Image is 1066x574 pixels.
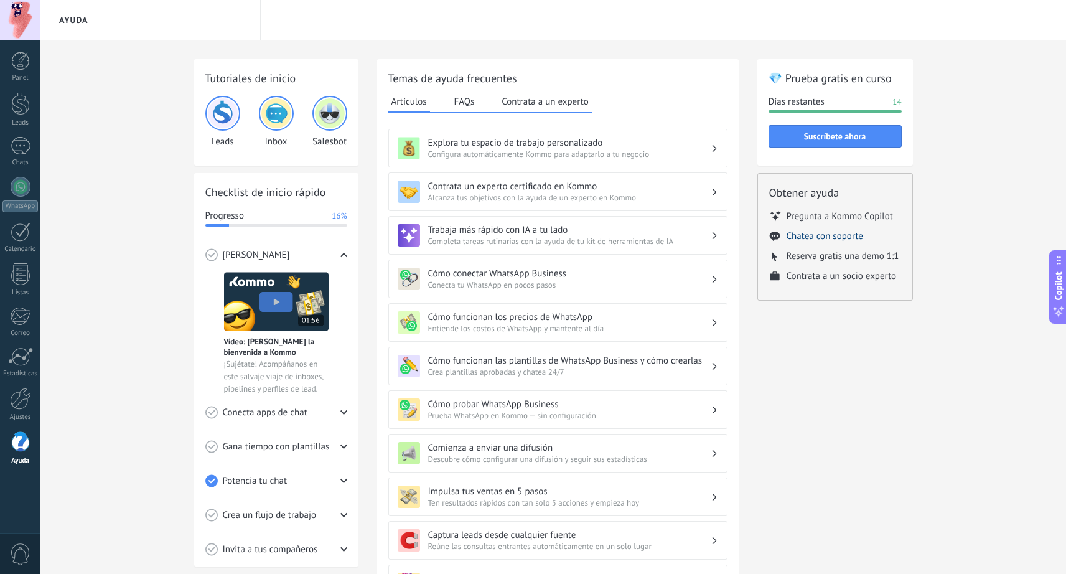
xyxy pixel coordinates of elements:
h3: Comienza a enviar una difusión [428,442,711,454]
h3: Trabaja más rápido con IA a tu lado [428,224,711,236]
h3: Contrata un experto certificado en Kommo [428,181,711,192]
div: Listas [2,289,39,297]
span: Vídeo: [PERSON_NAME] la bienvenida a Kommo [224,336,329,357]
span: 16% [332,210,347,222]
div: Panel [2,74,39,82]
button: Pregunta a Kommo Copilot [787,210,893,222]
div: Leads [205,96,240,148]
div: Estadísticas [2,370,39,378]
button: Reserva gratis una demo 1:1 [787,250,899,262]
span: Gana tiempo con plantillas [223,441,330,453]
span: 14 [892,96,901,108]
h3: Cómo funcionan las plantillas de WhatsApp Business y cómo crearlas [428,355,711,367]
div: WhatsApp [2,200,38,212]
span: Suscríbete ahora [804,132,866,141]
div: Salesbot [312,96,347,148]
span: Crea un flujo de trabajo [223,509,317,522]
div: Leads [2,119,39,127]
div: Calendario [2,245,39,253]
span: Potencia tu chat [223,475,288,487]
h3: Impulsa tus ventas en 5 pasos [428,486,711,497]
span: Días restantes [769,96,825,108]
div: Chats [2,159,39,167]
h3: Cómo probar WhatsApp Business [428,398,711,410]
span: Entiende los costos de WhatsApp y mantente al día [428,323,711,334]
span: Progresso [205,210,244,222]
div: Ajustes [2,413,39,421]
div: Inbox [259,96,294,148]
span: [PERSON_NAME] [223,249,290,261]
span: Invita a tus compañeros [223,543,318,556]
h3: Cómo funcionan los precios de WhatsApp [428,311,711,323]
span: ¡Sujétate! Acompáñanos en este salvaje viaje de inboxes, pipelines y perfiles de lead. [224,358,329,395]
img: Meet video [224,272,329,331]
span: Alcanza tus objetivos con la ayuda de un experto en Kommo [428,192,711,203]
span: Conecta apps de chat [223,407,307,419]
span: Descubre cómo configurar una difusión y seguir sus estadísticas [428,454,711,464]
button: Contrata a un socio experto [787,270,897,282]
span: Configura automáticamente Kommo para adaptarlo a tu negocio [428,149,711,159]
h2: Tutoriales de inicio [205,70,347,86]
span: Conecta tu WhatsApp en pocos pasos [428,280,711,290]
h2: Checklist de inicio rápido [205,184,347,200]
button: Artículos [388,92,430,113]
h2: Obtener ayuda [769,185,901,200]
span: Completa tareas rutinarias con la ayuda de tu kit de herramientas de IA [428,236,711,247]
span: Prueba WhatsApp en Kommo — sin configuración [428,410,711,421]
div: Ayuda [2,457,39,465]
button: Suscríbete ahora [769,125,902,148]
span: Copilot [1052,272,1065,301]
button: Chatea con soporte [787,230,863,242]
button: FAQs [451,92,478,111]
h3: Explora tu espacio de trabajo personalizado [428,137,711,149]
span: Crea plantillas aprobadas y chatea 24/7 [428,367,711,377]
h2: 💎 Prueba gratis en curso [769,70,902,86]
h3: Cómo conectar WhatsApp Business [428,268,711,280]
div: Correo [2,329,39,337]
button: Contrata a un experto [498,92,591,111]
h2: Temas de ayuda frecuentes [388,70,727,86]
span: Ten resultados rápidos con tan solo 5 acciones y empieza hoy [428,497,711,508]
span: Reúne las consultas entrantes automáticamente en un solo lugar [428,541,711,552]
h3: Captura leads desde cualquier fuente [428,529,711,541]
